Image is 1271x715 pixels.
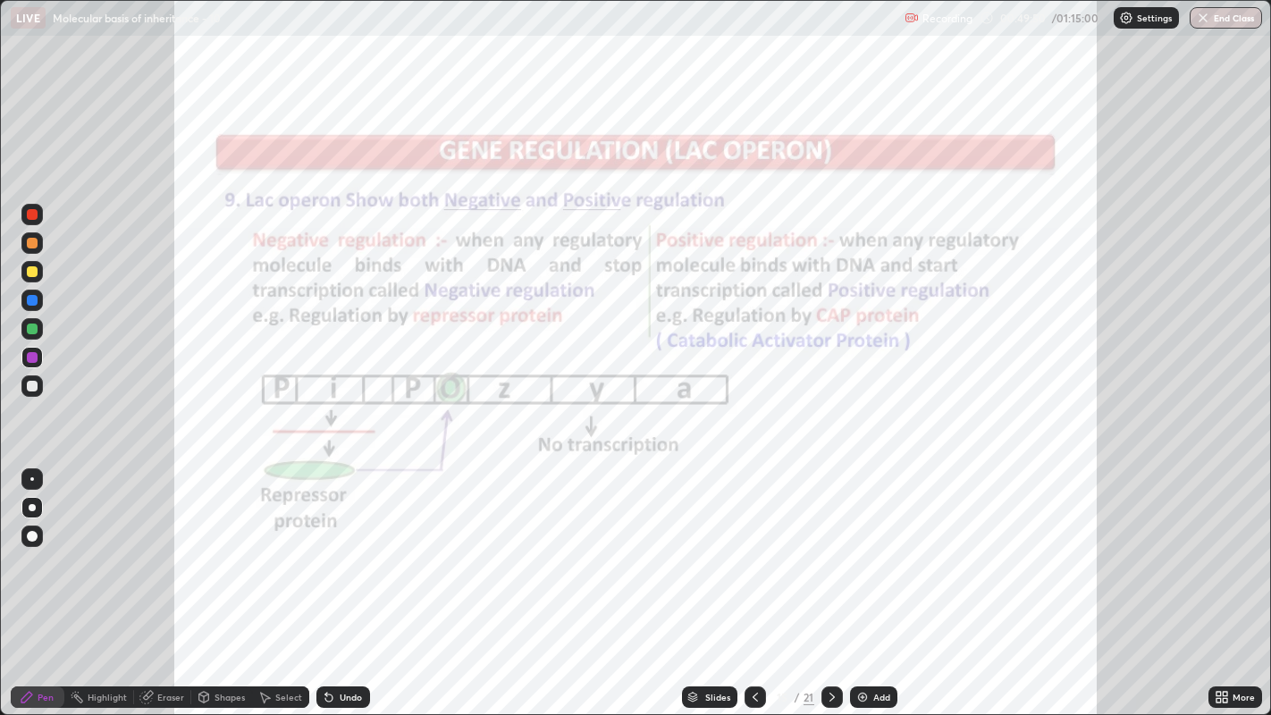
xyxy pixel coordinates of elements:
[53,11,221,25] p: Molecular basis of inheritance - 10
[922,12,972,25] p: Recording
[16,11,40,25] p: LIVE
[157,693,184,702] div: Eraser
[905,11,919,25] img: recording.375f2c34.svg
[88,693,127,702] div: Highlight
[705,693,730,702] div: Slides
[773,692,791,702] div: 15
[1137,13,1172,22] p: Settings
[855,690,870,704] img: add-slide-button
[1233,693,1255,702] div: More
[804,689,814,705] div: 21
[795,692,800,702] div: /
[873,693,890,702] div: Add
[1119,11,1133,25] img: class-settings-icons
[1196,11,1210,25] img: end-class-cross
[340,693,362,702] div: Undo
[215,693,245,702] div: Shapes
[275,693,302,702] div: Select
[38,693,54,702] div: Pen
[1190,7,1262,29] button: End Class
